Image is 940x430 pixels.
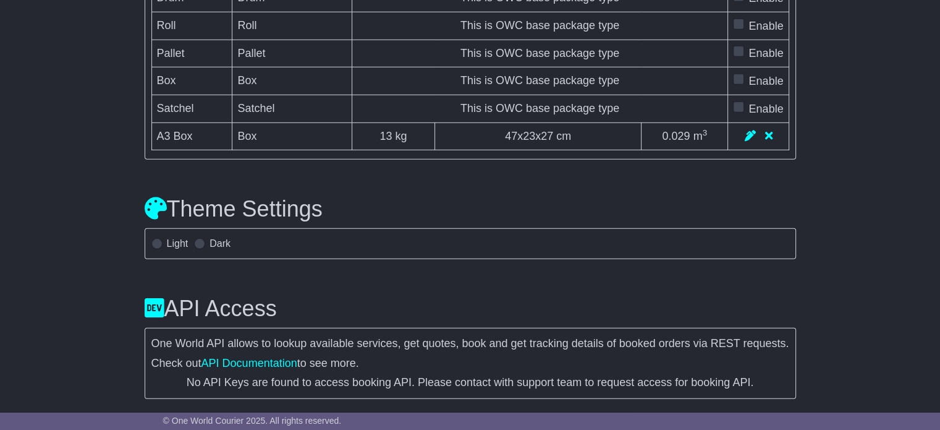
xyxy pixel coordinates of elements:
span: kg [395,130,407,142]
td: Satchel [151,95,232,123]
span: © One World Courier 2025. All rights reserved. [163,416,342,426]
td: Satchel [232,95,352,123]
label: Enable [748,45,783,62]
td: This is OWC base package type [352,67,728,95]
span: cm [556,130,571,142]
td: A3 Box [151,123,232,150]
span: 0.029 [662,130,690,142]
td: Pallet [151,40,232,67]
label: Enable [748,101,783,118]
td: Box [232,123,352,150]
div: No API Keys are found to access booking API. Please contact with support team to request access f... [151,376,789,390]
span: 27 [541,130,553,142]
h3: Theme Settings [145,197,796,221]
span: 47 [505,130,517,142]
td: This is OWC base package type [352,12,728,40]
td: Pallet [232,40,352,67]
h3: API Access [145,296,796,321]
td: This is OWC base package type [352,40,728,67]
label: Enable [748,73,783,90]
a: API Documentation [201,357,297,369]
td: This is OWC base package type [352,95,728,123]
span: 23 [523,130,535,142]
span: 13 [379,130,392,142]
td: Roll [151,12,232,40]
label: Enable [748,18,783,35]
td: Roll [232,12,352,40]
span: m [693,130,708,142]
label: Dark [210,238,231,249]
sup: 3 [703,128,708,137]
div: x x [440,128,636,145]
td: Box [151,67,232,95]
p: Check out to see more. [151,357,789,371]
p: One World API allows to lookup available services, get quotes, book and get tracking details of b... [151,337,789,351]
label: Light [167,238,188,249]
td: Box [232,67,352,95]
